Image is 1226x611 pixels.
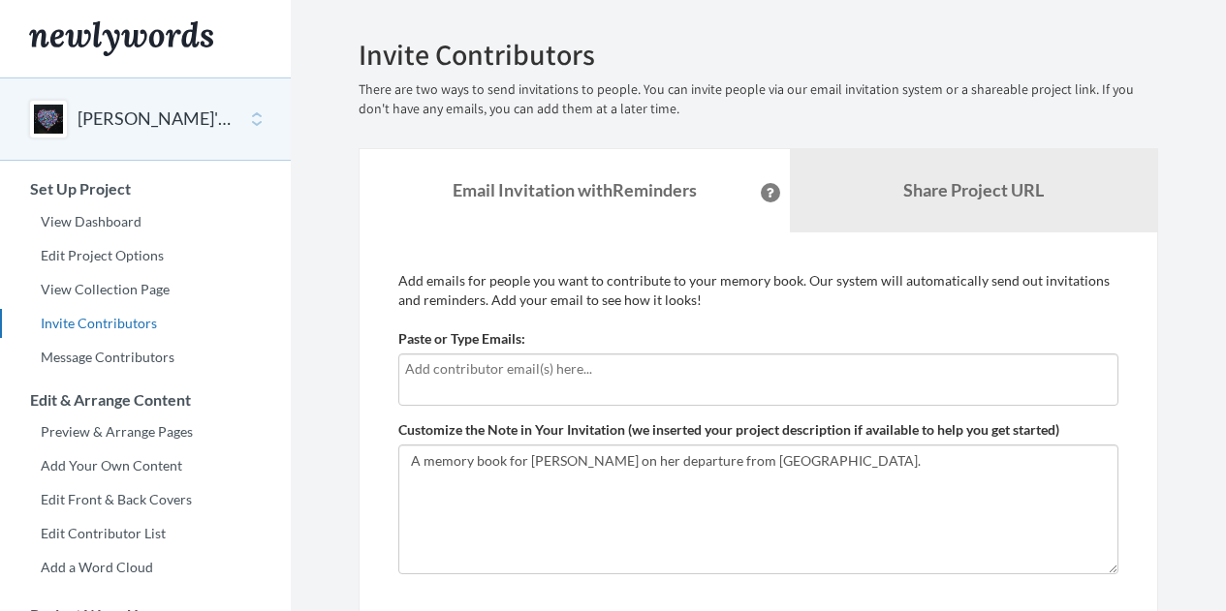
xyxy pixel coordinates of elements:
[359,80,1158,119] p: There are two ways to send invitations to people. You can invite people via our email invitation ...
[398,271,1118,310] p: Add emails for people you want to contribute to your memory book. Our system will automatically s...
[78,107,235,132] button: [PERSON_NAME]'s OSH Memory Book
[29,21,213,56] img: Newlywords logo
[903,179,1044,200] b: Share Project URL
[359,39,1158,71] h2: Invite Contributors
[1,391,291,409] h3: Edit & Arrange Content
[398,329,525,349] label: Paste or Type Emails:
[1,180,291,198] h3: Set Up Project
[405,358,1112,380] input: Add contributor email(s) here...
[398,444,1118,574] textarea: A memory book for [PERSON_NAME] on her departure from [GEOGRAPHIC_DATA].
[453,179,697,200] strong: Email Invitation with Reminders
[398,420,1059,440] label: Customize the Note in Your Invitation (we inserted your project description if available to help ...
